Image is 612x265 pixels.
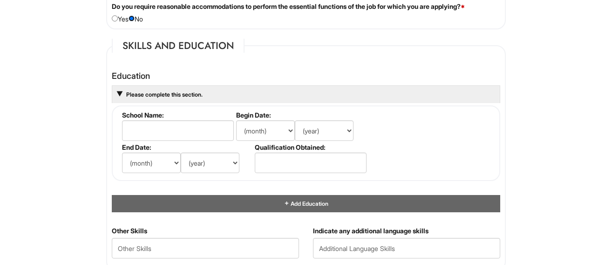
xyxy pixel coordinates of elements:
[105,2,507,24] div: Yes No
[313,238,500,258] input: Additional Language Skills
[112,226,147,236] label: Other Skills
[112,39,245,53] legend: Skills and Education
[112,2,465,11] label: Do you require reasonable accommodations to perform the essential functions of the job for which ...
[313,226,428,236] label: Indicate any additional language skills
[125,91,203,98] a: Please complete this section.
[284,200,328,207] a: Add Education
[255,143,365,151] label: Qualification Obtained:
[122,111,232,119] label: School Name:
[112,238,299,258] input: Other Skills
[236,111,365,119] label: Begin Date:
[112,71,500,81] h4: Education
[122,143,251,151] label: End Date:
[290,200,328,207] span: Add Education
